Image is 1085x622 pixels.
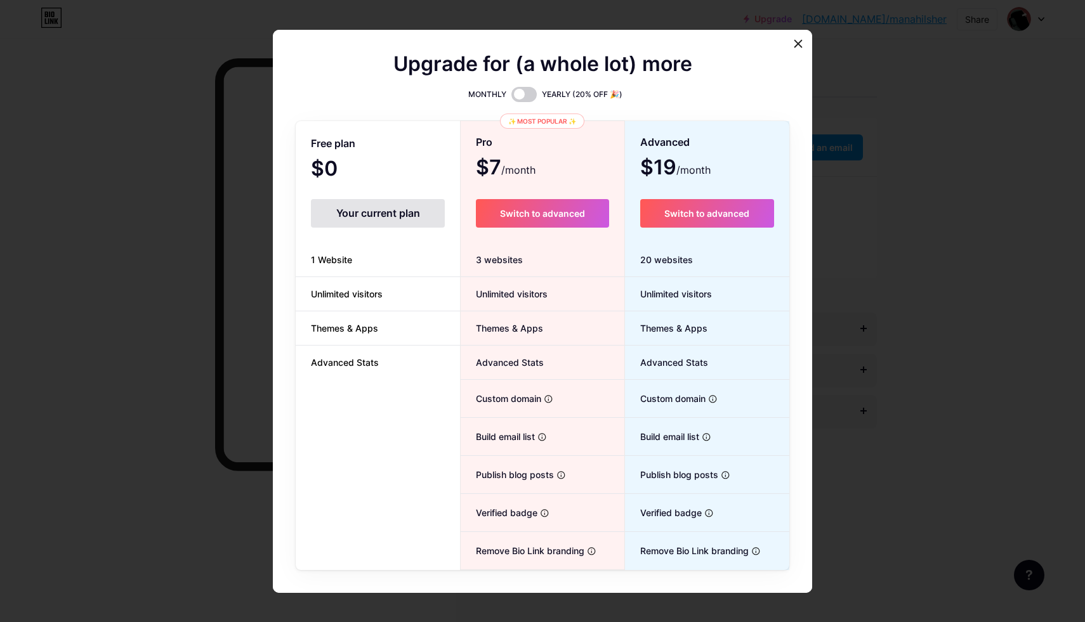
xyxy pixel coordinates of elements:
span: Publish blog posts [625,468,718,481]
span: Build email list [461,430,535,443]
span: Publish blog posts [461,468,554,481]
span: Build email list [625,430,699,443]
span: MONTHLY [468,88,506,101]
span: YEARLY (20% OFF 🎉) [542,88,622,101]
span: Switch to advanced [500,208,585,219]
span: Custom domain [461,392,541,405]
span: Remove Bio Link branding [461,544,584,557]
span: $0 [311,161,372,179]
button: Switch to advanced [640,199,774,228]
span: Pro [476,131,492,153]
div: 20 websites [625,243,789,277]
span: Advanced Stats [625,356,708,369]
span: Free plan [311,133,355,155]
span: Verified badge [625,506,702,519]
div: Your current plan [311,199,445,228]
span: Themes & Apps [625,321,707,335]
span: Themes & Apps [296,321,393,335]
span: Verified badge [461,506,537,519]
span: /month [501,162,536,178]
div: 3 websites [461,243,624,277]
span: Advanced [640,131,690,153]
span: Themes & Apps [461,321,543,335]
span: $7 [476,160,536,178]
span: Unlimited visitors [625,287,712,301]
span: Unlimited visitors [296,287,398,301]
span: Upgrade for (a whole lot) more [393,56,692,72]
span: Advanced Stats [461,356,544,369]
span: Unlimited visitors [461,287,548,301]
span: Remove Bio Link branding [625,544,749,557]
span: $19 [640,160,711,178]
button: Switch to advanced [476,199,608,228]
span: Advanced Stats [296,356,394,369]
span: 1 Website [296,253,367,266]
span: /month [676,162,711,178]
span: Custom domain [625,392,706,405]
span: Switch to advanced [664,208,749,219]
div: ✨ Most popular ✨ [500,113,584,129]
